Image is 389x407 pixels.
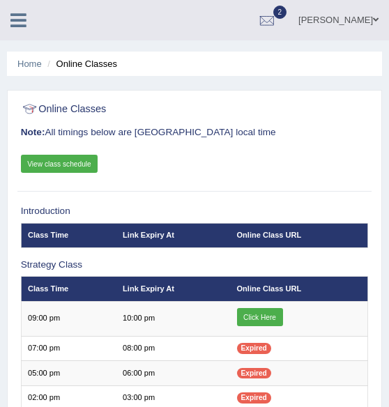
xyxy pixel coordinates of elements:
[21,361,116,385] td: 05:00 pm
[21,127,45,137] b: Note:
[237,368,271,378] span: Expired
[230,223,368,247] th: Online Class URL
[237,343,271,353] span: Expired
[17,59,42,69] a: Home
[21,155,98,173] a: View class schedule
[21,301,116,336] td: 09:00 pm
[116,223,230,247] th: Link Expiry At
[21,206,369,217] h3: Introduction
[230,277,368,301] th: Online Class URL
[21,336,116,360] td: 07:00 pm
[21,223,116,247] th: Class Time
[116,301,230,336] td: 10:00 pm
[273,6,287,19] span: 2
[116,361,230,385] td: 06:00 pm
[116,336,230,360] td: 08:00 pm
[44,57,117,70] li: Online Classes
[116,277,230,301] th: Link Expiry At
[21,260,369,270] h3: Strategy Class
[21,128,369,138] h3: All timings below are [GEOGRAPHIC_DATA] local time
[237,308,283,326] a: Click Here
[21,100,236,118] h2: Online Classes
[21,277,116,301] th: Class Time
[237,392,271,403] span: Expired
